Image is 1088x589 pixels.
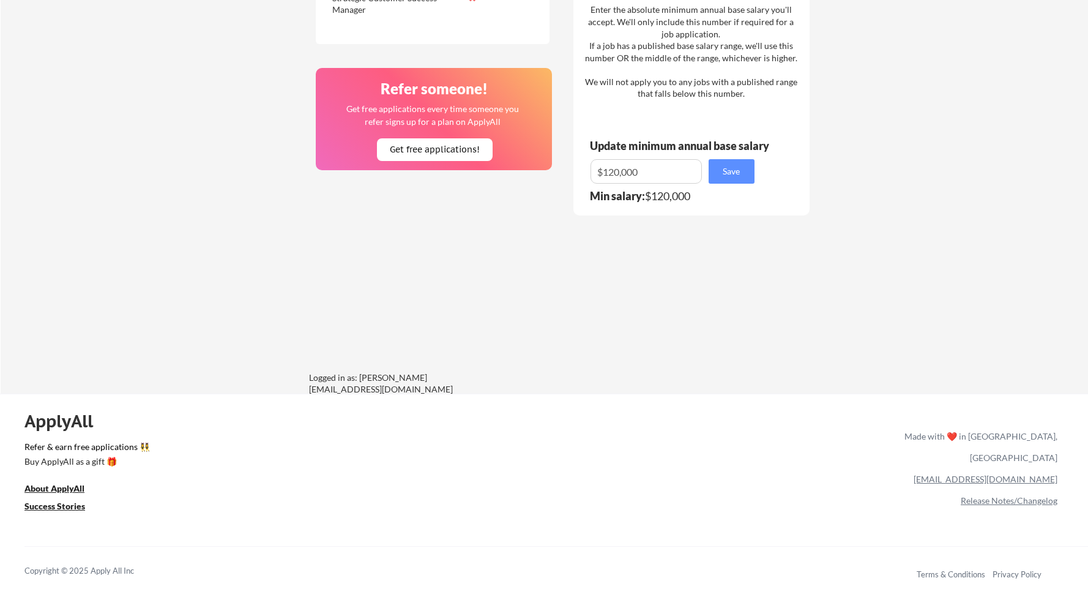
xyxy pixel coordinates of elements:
div: Made with ❤️ in [GEOGRAPHIC_DATA], [GEOGRAPHIC_DATA] [900,426,1057,468]
div: ApplyAll [24,411,107,432]
div: Enter the absolute minimum annual base salary you'll accept. We'll only include this number if re... [585,4,797,100]
a: Release Notes/Changelog [961,495,1057,506]
a: Privacy Policy [993,569,1041,579]
div: Logged in as: [PERSON_NAME][EMAIL_ADDRESS][DOMAIN_NAME] [309,372,493,396]
button: Save [709,159,755,184]
div: Update minimum annual base salary [590,140,773,151]
div: Buy ApplyAll as a gift 🎁 [24,457,147,466]
a: Success Stories [24,500,102,516]
strong: Min salary: [590,189,645,203]
a: Buy ApplyAll as a gift 🎁 [24,456,147,471]
input: E.g. $100,000 [591,159,702,184]
a: Refer & earn free applications 👯‍♀️ [24,443,649,456]
div: $120,000 [590,190,762,201]
button: Get free applications! [377,138,493,161]
div: Refer someone! [321,81,548,96]
div: Copyright © 2025 Apply All Inc [24,565,165,577]
a: About ApplyAll [24,482,102,498]
a: Terms & Conditions [917,569,985,579]
u: About ApplyAll [24,483,84,493]
u: Success Stories [24,501,85,511]
a: [EMAIL_ADDRESS][DOMAIN_NAME] [914,474,1057,484]
div: Get free applications every time someone you refer signs up for a plan on ApplyAll [346,102,520,128]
